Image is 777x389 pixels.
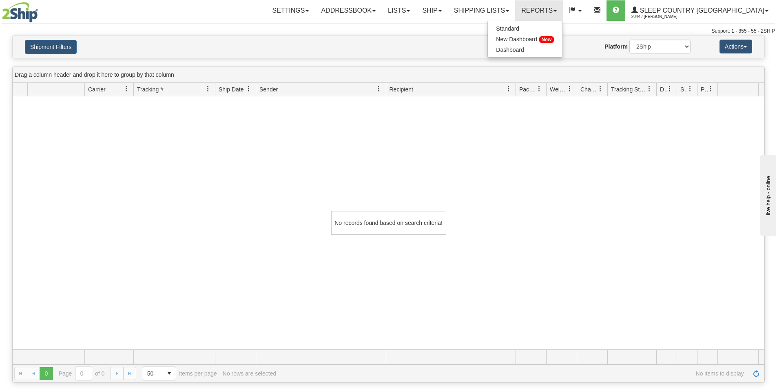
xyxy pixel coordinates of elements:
a: Shipment Issues filter column settings [683,82,697,96]
span: Weight [550,85,567,93]
span: Pickup Status [701,85,708,93]
span: New Dashboard [496,36,537,42]
span: Sleep Country [GEOGRAPHIC_DATA] [638,7,764,14]
span: Delivery Status [660,85,667,93]
div: grid grouping header [13,67,764,83]
a: Carrier filter column settings [120,82,133,96]
a: Charge filter column settings [593,82,607,96]
span: 2044 / [PERSON_NAME] [631,13,693,21]
span: No items to display [282,370,744,377]
a: Tracking Status filter column settings [642,82,656,96]
a: New Dashboard New [488,34,562,44]
a: Sleep Country [GEOGRAPHIC_DATA] 2044 / [PERSON_NAME] [625,0,775,21]
label: Platform [604,42,628,51]
a: Refresh [750,367,763,380]
a: Shipping lists [448,0,515,21]
a: Ship Date filter column settings [242,82,256,96]
span: Page of 0 [59,367,105,380]
div: No records found based on search criteria! [331,211,446,235]
span: New [539,36,555,43]
div: Support: 1 - 855 - 55 - 2SHIP [2,28,775,35]
span: Tracking # [137,85,164,93]
span: Ship Date [219,85,244,93]
span: Sender [259,85,278,93]
a: Lists [382,0,416,21]
span: Packages [519,85,536,93]
a: Ship [416,0,447,21]
iframe: chat widget [758,153,776,236]
a: Settings [266,0,315,21]
a: Delivery Status filter column settings [663,82,677,96]
img: logo2044.jpg [2,2,38,22]
span: Page 0 [40,367,53,380]
a: Packages filter column settings [532,82,546,96]
a: Reports [515,0,563,21]
a: Dashboard [488,44,562,55]
button: Shipment Filters [25,40,77,54]
span: Standard [496,25,519,32]
span: Shipment Issues [680,85,687,93]
span: 50 [147,369,158,378]
span: Page sizes drop down [142,367,176,380]
a: Sender filter column settings [372,82,386,96]
div: No rows are selected [223,370,277,377]
span: Carrier [88,85,106,93]
span: Tracking Status [611,85,646,93]
span: items per page [142,367,217,380]
a: Tracking # filter column settings [201,82,215,96]
div: live help - online [6,7,75,13]
a: Pickup Status filter column settings [704,82,717,96]
span: Charge [580,85,598,93]
span: select [163,367,176,380]
a: Addressbook [315,0,382,21]
a: Recipient filter column settings [502,82,516,96]
button: Actions [719,40,752,53]
a: Weight filter column settings [563,82,577,96]
a: Standard [488,23,562,34]
span: Dashboard [496,47,524,53]
span: Recipient [390,85,413,93]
